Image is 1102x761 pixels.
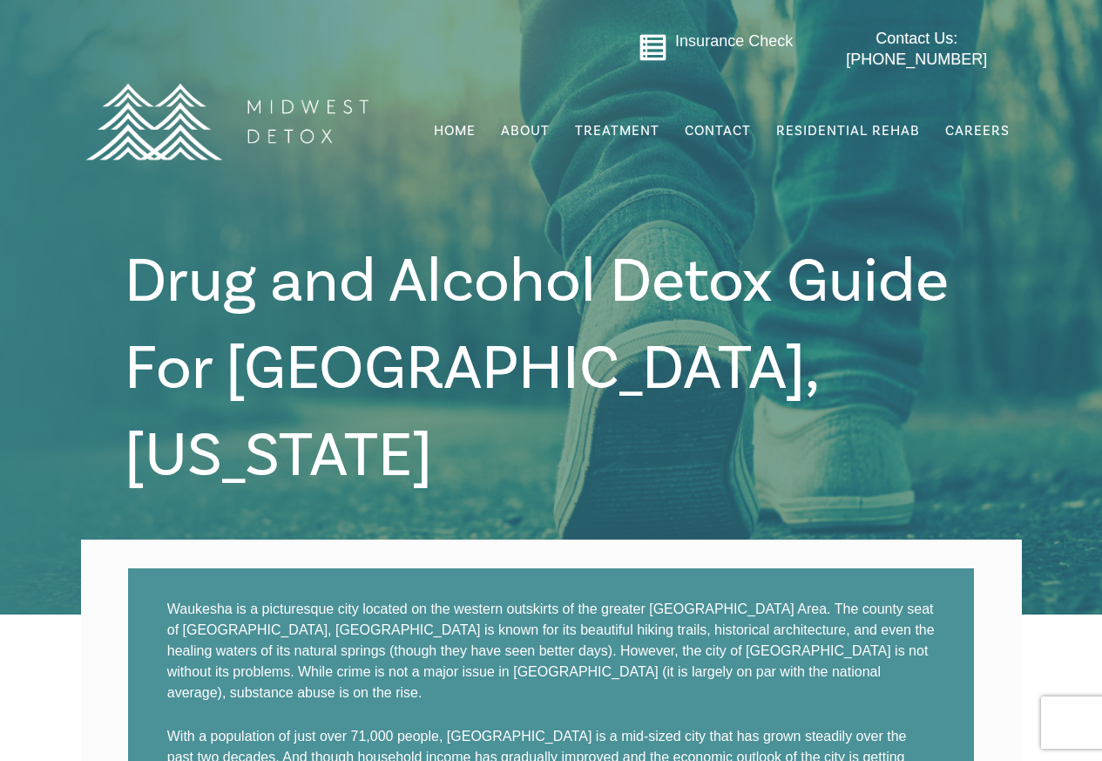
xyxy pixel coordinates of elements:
[812,29,1022,70] a: Contact Us: [PHONE_NUMBER]
[943,114,1011,147] a: Careers
[573,114,661,147] a: Treatment
[501,124,550,138] span: About
[846,30,987,67] span: Contact Us: [PHONE_NUMBER]
[945,122,1010,139] span: Careers
[575,124,659,138] span: Treatment
[776,122,920,139] span: Residential Rehab
[125,241,949,496] span: Drug and Alcohol Detox Guide For [GEOGRAPHIC_DATA], [US_STATE]
[774,114,922,147] a: Residential Rehab
[675,32,793,50] a: Insurance Check
[639,33,667,68] a: Go to midwestdetox.com/message-form-page/
[499,114,551,147] a: About
[432,114,477,147] a: Home
[683,114,753,147] a: Contact
[434,122,476,139] span: Home
[167,599,936,703] p: Waukesha is a picturesque city located on the western outskirts of the greater [GEOGRAPHIC_DATA] ...
[74,45,379,198] img: MD Logo Horitzontal white-01 (1) (1)
[685,124,751,138] span: Contact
